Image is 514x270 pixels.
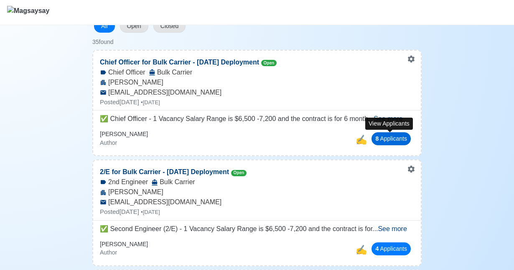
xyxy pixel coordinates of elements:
[365,118,413,130] div: View Applicants
[108,177,148,187] span: 2nd Engineer
[100,225,372,232] span: ✅ Second Engineer (2/E) - 1 Vacancy Salary Range is $6,500 -7,200 and the contract is for
[356,244,367,255] span: copy
[151,177,195,187] div: Bulk Carrier
[94,20,115,33] button: All
[7,6,49,21] img: Magsaysay
[375,245,379,252] span: 4
[93,51,283,67] p: Chief Officer for Bulk Carrier - [DATE] Deployment
[100,139,117,146] small: Author
[141,209,160,215] small: • [DATE]
[354,131,368,149] button: copy
[100,249,117,256] small: Author
[261,60,277,66] span: Open
[100,131,148,138] h6: [PERSON_NAME]
[378,225,407,232] span: See more
[120,20,148,33] button: Open
[100,241,148,248] h6: [PERSON_NAME]
[141,99,160,105] small: • [DATE]
[93,187,421,197] div: [PERSON_NAME]
[354,241,368,259] button: copy
[372,225,407,232] span: ...
[231,170,247,176] span: Open
[93,160,253,177] p: 2/E for Bulk Carrier - [DATE] Deployment
[7,0,50,25] button: Magsaysay
[356,134,367,145] span: copy
[108,67,145,77] span: Chief Officer
[372,132,411,145] button: 8 Applicants
[149,67,192,77] div: Bulk Carrier
[93,207,421,217] div: Posted [DATE]
[100,115,368,122] span: ✅ Chief Officer - 1 Vacancy Salary Range is $6,500 -7,200 and the contract is for 6 month
[93,77,421,87] div: [PERSON_NAME]
[93,98,421,107] div: Posted [DATE]
[93,87,421,98] div: [EMAIL_ADDRESS][DOMAIN_NAME]
[92,38,422,46] div: 35 found
[153,20,186,33] button: Closed
[375,135,379,142] span: 8
[93,197,421,207] div: [EMAIL_ADDRESS][DOMAIN_NAME]
[372,242,411,255] button: 4 Applicants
